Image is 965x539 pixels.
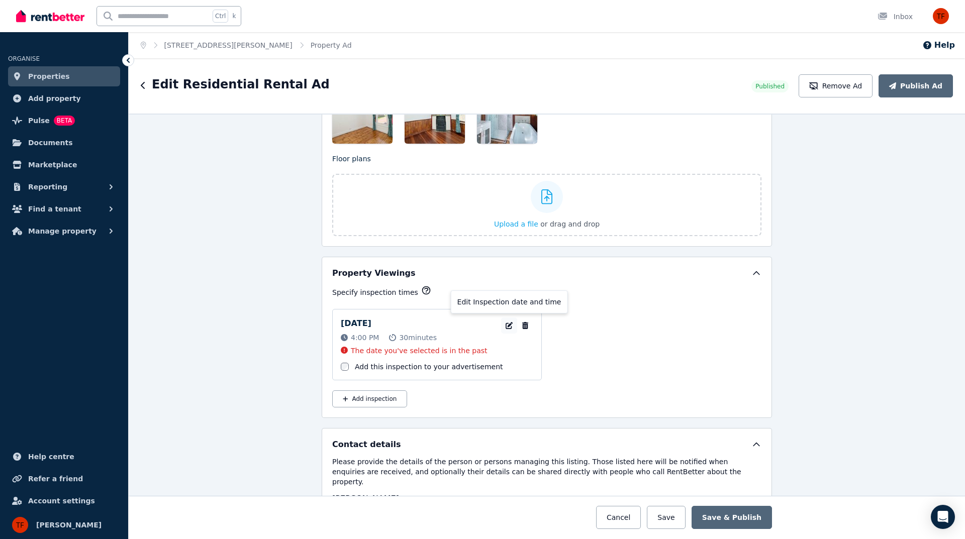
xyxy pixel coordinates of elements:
button: Add inspection [332,390,407,407]
span: k [232,12,236,20]
p: Specify inspection times [332,287,418,297]
span: Properties [28,70,70,82]
p: [DATE] [341,317,371,330]
div: Edit Inspection date and time [451,290,568,313]
button: Publish Ad [879,74,953,97]
button: Find a tenant [8,199,120,219]
a: Marketplace [8,155,120,175]
span: Ctrl [213,10,228,23]
span: Marketplace [28,159,77,171]
a: Documents [8,133,120,153]
a: Account settings [8,491,120,511]
button: Save [647,506,685,529]
p: Please provide the details of the person or persons managing this listing. Those listed here will... [332,457,761,487]
span: Documents [28,137,73,149]
span: Published [755,82,785,90]
span: BETA [54,116,75,126]
span: Refer a friend [28,473,83,485]
span: 4:00 PM [351,333,379,343]
span: or drag and drop [540,220,600,228]
span: Help centre [28,451,74,463]
img: Taniya Ferrnando [12,517,28,533]
span: 30 minutes [399,333,437,343]
span: [PERSON_NAME] [36,519,102,531]
button: Upload a file or drag and drop [494,219,600,229]
nav: Breadcrumb [129,32,364,58]
a: [STREET_ADDRESS][PERSON_NAME] [164,41,293,49]
p: The date you've selected is in the past [351,346,488,356]
h5: Property Viewings [332,267,416,279]
a: Help centre [8,447,120,467]
button: Cancel [596,506,641,529]
a: PulseBETA [8,111,120,131]
span: Reporting [28,181,67,193]
button: Manage property [8,221,120,241]
a: Add property [8,88,120,109]
span: Add property [28,92,81,104]
span: Account settings [28,495,95,507]
div: Inbox [878,12,913,22]
span: Upload a file [494,220,538,228]
button: Remove Ad [799,74,873,97]
button: Help [922,39,955,51]
span: ORGANISE [8,55,40,62]
a: Properties [8,66,120,86]
img: RentBetter [16,9,84,24]
h5: Contact details [332,439,401,451]
label: Add this inspection to your advertisement [355,362,503,372]
span: Manage property [28,225,96,237]
a: Refer a friend [8,469,120,489]
a: Property Ad [311,41,352,49]
h1: Edit Residential Rental Ad [152,76,330,92]
span: [PERSON_NAME] [332,494,399,503]
button: Save & Publish [692,506,772,529]
span: Find a tenant [28,203,81,215]
img: Taniya Ferrnando [933,8,949,24]
button: Reporting [8,177,120,197]
p: Floor plans [332,154,761,164]
div: Open Intercom Messenger [931,505,955,529]
span: Pulse [28,115,50,127]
